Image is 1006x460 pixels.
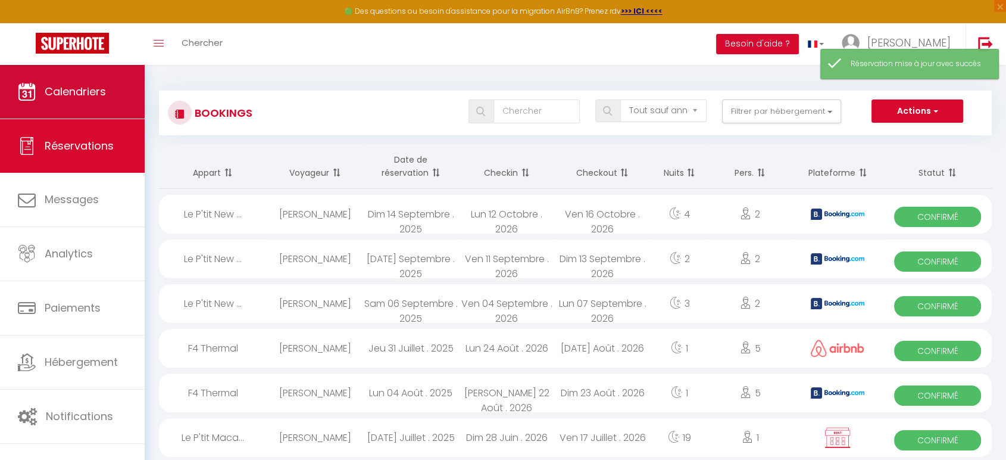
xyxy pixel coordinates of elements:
[192,100,252,126] h3: Bookings
[650,144,708,189] th: Sort by nights
[45,355,118,369] span: Hébergement
[46,409,113,424] span: Notifications
[45,300,101,315] span: Paiements
[45,138,114,153] span: Réservations
[182,36,223,49] span: Chercher
[851,58,986,70] div: Réservation mise à jour avec succès
[173,23,232,65] a: Chercher
[459,144,555,189] th: Sort by checkin
[883,144,992,189] th: Sort by status
[833,23,966,65] a: ... [PERSON_NAME]
[363,144,459,189] th: Sort by booking date
[722,100,841,123] button: Filtrer par hébergement
[871,100,963,123] button: Actions
[159,144,267,189] th: Sort by rentals
[792,144,883,189] th: Sort by channel
[716,34,799,54] button: Besoin d'aide ?
[978,36,993,51] img: logout
[36,33,109,54] img: Super Booking
[555,144,651,189] th: Sort by checkout
[842,34,860,52] img: ...
[708,144,792,189] th: Sort by people
[867,35,951,50] span: [PERSON_NAME]
[267,144,363,189] th: Sort by guest
[45,192,99,207] span: Messages
[621,6,663,16] a: >>> ICI <<<<
[493,100,580,123] input: Chercher
[45,246,93,261] span: Analytics
[45,84,106,99] span: Calendriers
